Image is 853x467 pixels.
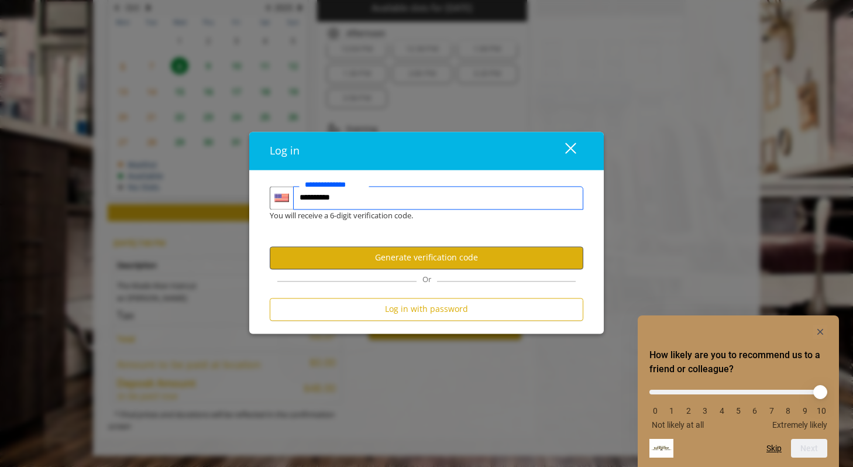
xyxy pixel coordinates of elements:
li: 7 [766,406,778,416]
li: 0 [649,406,661,416]
li: 4 [716,406,728,416]
div: You will receive a 6-digit verification code. [261,210,575,222]
li: 10 [816,406,827,416]
div: Country [270,186,293,210]
button: Next question [791,439,827,458]
div: close dialog [552,142,575,160]
li: 6 [749,406,761,416]
li: 2 [683,406,694,416]
span: Extremely likely [772,420,827,430]
div: How likely are you to recommend us to a friend or colleague? Select an option from 0 to 10, with ... [649,381,827,430]
button: Skip [766,444,782,453]
li: 3 [699,406,711,416]
span: Log in [270,143,300,157]
li: 8 [782,406,794,416]
button: close dialog [544,139,583,163]
button: Hide survey [813,325,827,339]
li: 1 [666,406,677,416]
h2: How likely are you to recommend us to a friend or colleague? Select an option from 0 to 10, with ... [649,348,827,376]
span: Or [417,274,437,284]
div: How likely are you to recommend us to a friend or colleague? Select an option from 0 to 10, with ... [649,325,827,458]
li: 9 [799,406,811,416]
button: Log in with password [270,298,583,321]
li: 5 [732,406,744,416]
button: Generate verification code [270,246,583,269]
span: Not likely at all [652,420,704,430]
